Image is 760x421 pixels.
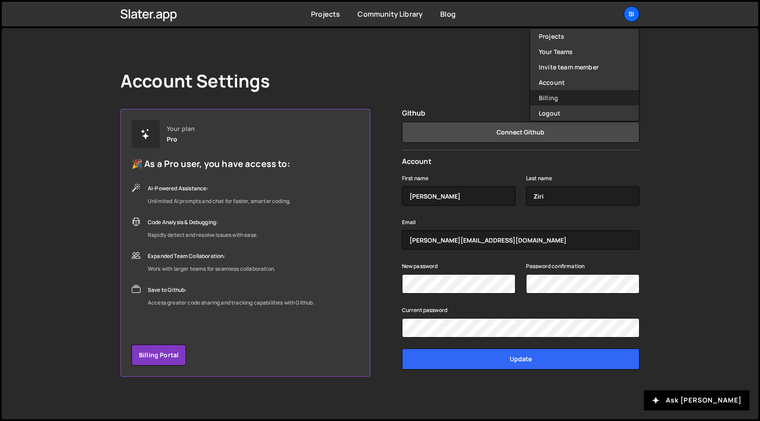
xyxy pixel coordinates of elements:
a: Account [530,75,639,90]
div: Work with larger teams for seamless collaboration. [148,264,275,274]
div: AI-Powered Assistance: [148,183,291,194]
a: Your Teams [530,44,639,59]
div: Save to Github: [148,285,314,295]
a: Invite team member [530,59,639,75]
h5: 🎉 As a Pro user, you have access to: [132,159,314,169]
button: Logout [530,105,639,121]
a: Billing [530,90,639,105]
label: Email [402,218,416,227]
button: Ask [PERSON_NAME] [644,390,749,410]
label: Last name [526,174,552,183]
div: Unlimited AI prompts and chat for faster, smarter coding. [148,196,291,207]
h1: Account Settings [121,70,270,91]
a: Community Library [358,9,423,19]
a: Projects [530,29,639,44]
div: Access greater code sharing and tracking capabilities with Github. [148,298,314,308]
input: Update [402,348,639,370]
a: Blog [440,9,456,19]
div: Code Analysis & Debugging: [148,217,258,228]
div: Pro [167,136,177,143]
div: Your plan [167,125,195,132]
label: Current password [402,306,448,315]
a: Projects [311,9,340,19]
button: Connect Github [402,122,639,143]
h2: Github [402,109,639,117]
div: Expanded Team Collaboration: [148,251,275,261]
a: SI [624,6,639,22]
label: Password confirmation [526,262,585,271]
label: First name [402,174,429,183]
div: Rapidly detect and resolve issues with ease. [148,230,258,240]
label: New password [402,262,438,271]
h2: Account [402,157,639,166]
a: Billing Portal [132,345,186,366]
